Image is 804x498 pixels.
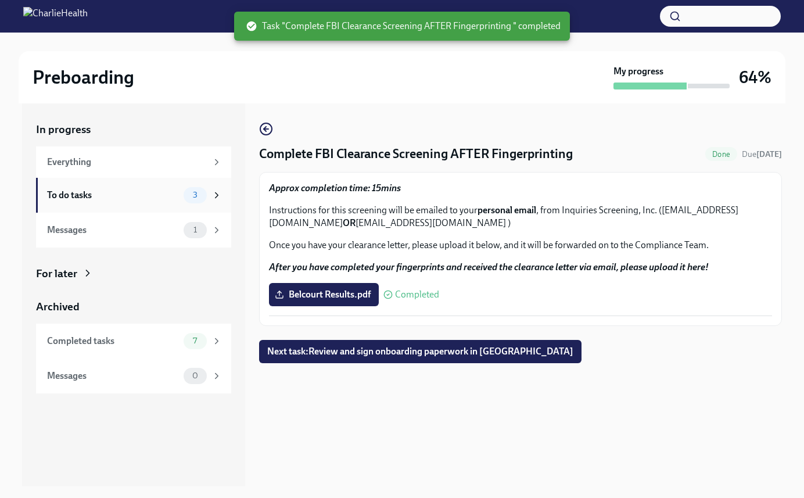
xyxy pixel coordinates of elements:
[269,283,379,306] label: Belcourt Results.pdf
[269,204,772,230] p: Instructions for this screening will be emailed to your , from Inquiries Screening, Inc. ([EMAIL_...
[36,146,231,178] a: Everything
[47,156,207,169] div: Everything
[23,7,88,26] img: CharlieHealth
[185,371,205,380] span: 0
[33,66,134,89] h2: Preboarding
[742,149,782,160] span: September 4th, 2025 07:00
[343,217,356,228] strong: OR
[47,189,179,202] div: To do tasks
[36,359,231,393] a: Messages0
[756,149,782,159] strong: [DATE]
[277,289,371,300] span: Belcourt Results.pdf
[186,336,204,345] span: 7
[246,20,561,33] span: Task "Complete FBI Clearance Screening AFTER Fingerprinting " completed
[47,370,179,382] div: Messages
[739,67,771,88] h3: 64%
[186,191,204,199] span: 3
[742,149,782,159] span: Due
[705,150,737,159] span: Done
[613,65,663,78] strong: My progress
[36,324,231,359] a: Completed tasks7
[36,266,231,281] a: For later
[269,261,709,273] strong: After you have completed your fingerprints and received the clearance letter via email, please up...
[259,340,582,363] button: Next task:Review and sign onboarding paperwork in [GEOGRAPHIC_DATA]
[269,239,772,252] p: Once you have your clearance letter, please upload it below, and it will be forwarded on to the C...
[36,299,231,314] a: Archived
[269,182,401,194] strong: Approx completion time: 15mins
[36,122,231,137] a: In progress
[36,266,77,281] div: For later
[36,213,231,248] a: Messages1
[47,335,179,347] div: Completed tasks
[36,178,231,213] a: To do tasks3
[395,290,439,299] span: Completed
[267,346,573,357] span: Next task : Review and sign onboarding paperwork in [GEOGRAPHIC_DATA]
[186,225,204,234] span: 1
[259,145,573,163] h4: Complete FBI Clearance Screening AFTER Fingerprinting
[478,205,536,216] strong: personal email
[47,224,179,237] div: Messages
